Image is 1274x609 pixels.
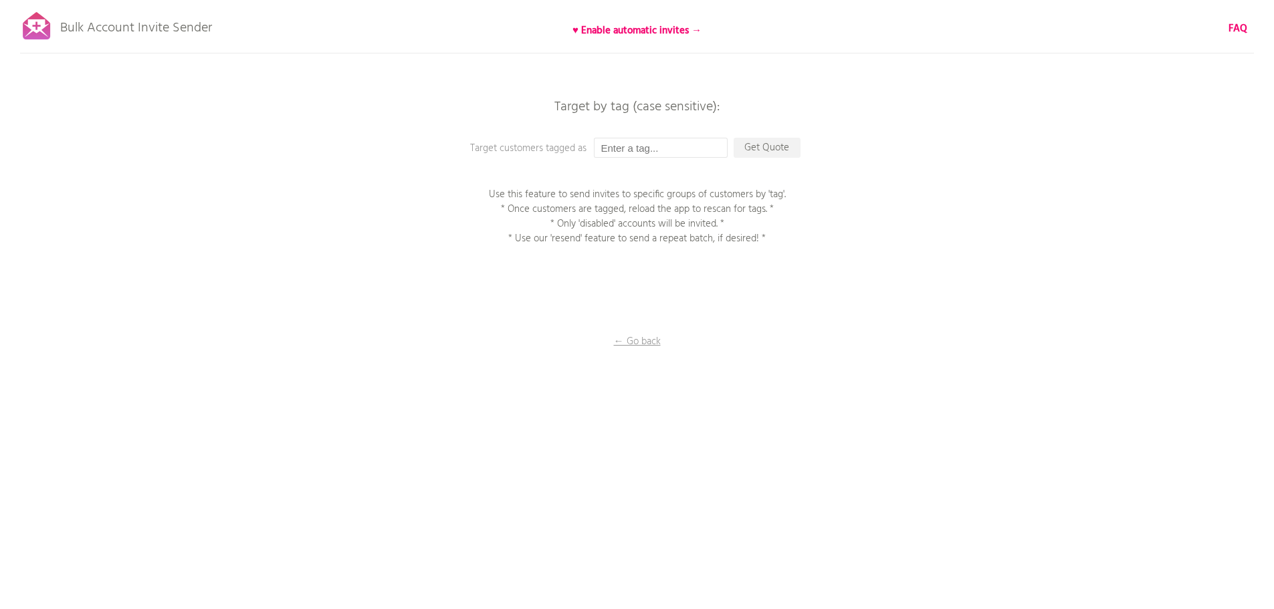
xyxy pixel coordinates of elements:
[1229,21,1247,37] b: FAQ
[572,23,702,39] b: ♥ Enable automatic invites →
[470,141,738,156] p: Target customers tagged as
[570,334,704,349] p: ← Go back
[470,187,805,246] p: Use this feature to send invites to specific groups of customers by 'tag'. * Once customers are t...
[60,8,212,41] p: Bulk Account Invite Sender
[1229,21,1247,36] a: FAQ
[594,138,728,158] input: Enter a tag...
[734,138,801,158] p: Get Quote
[437,100,838,114] p: Target by tag (case sensitive):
